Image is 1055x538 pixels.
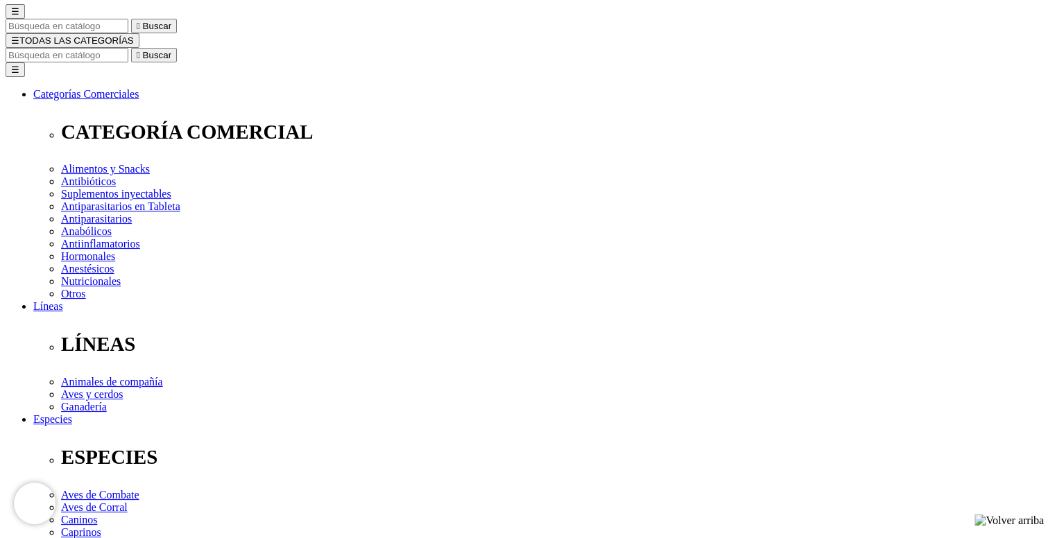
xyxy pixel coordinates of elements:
[61,175,116,187] a: Antibióticos
[61,376,163,388] a: Animales de compañía
[61,225,112,237] a: Anabólicos
[61,275,121,287] a: Nutricionales
[6,4,25,19] button: ☰
[61,188,171,200] a: Suplementos inyectables
[61,238,140,250] a: Antiinflamatorios
[61,446,1049,469] p: ESPECIES
[131,48,177,62] button:  Buscar
[61,121,1049,144] p: CATEGORÍA COMERCIAL
[61,501,128,513] a: Aves de Corral
[143,50,171,60] span: Buscar
[131,19,177,33] button:  Buscar
[61,250,115,262] a: Hormonales
[14,483,55,524] iframe: Brevo live chat
[61,200,180,212] a: Antiparasitarios en Tableta
[61,401,107,413] a: Ganadería
[143,21,171,31] span: Buscar
[6,33,139,48] button: ☰TODAS LAS CATEGORÍAS
[6,62,25,77] button: ☰
[61,163,150,175] a: Alimentos y Snacks
[33,413,72,425] a: Especies
[61,526,101,538] a: Caprinos
[61,514,97,526] a: Caninos
[33,300,63,312] a: Líneas
[975,514,1044,527] img: Volver arriba
[33,88,139,100] a: Categorías Comerciales
[61,388,123,400] a: Aves y cerdos
[61,263,114,275] a: Anestésicos
[6,19,128,33] input: Buscar
[11,35,19,46] span: ☰
[61,213,132,225] a: Antiparasitarios
[137,50,140,60] i: 
[61,489,139,501] a: Aves de Combate
[137,21,140,31] i: 
[61,333,1049,356] p: LÍNEAS
[6,48,128,62] input: Buscar
[11,6,19,17] span: ☰
[61,288,86,300] a: Otros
